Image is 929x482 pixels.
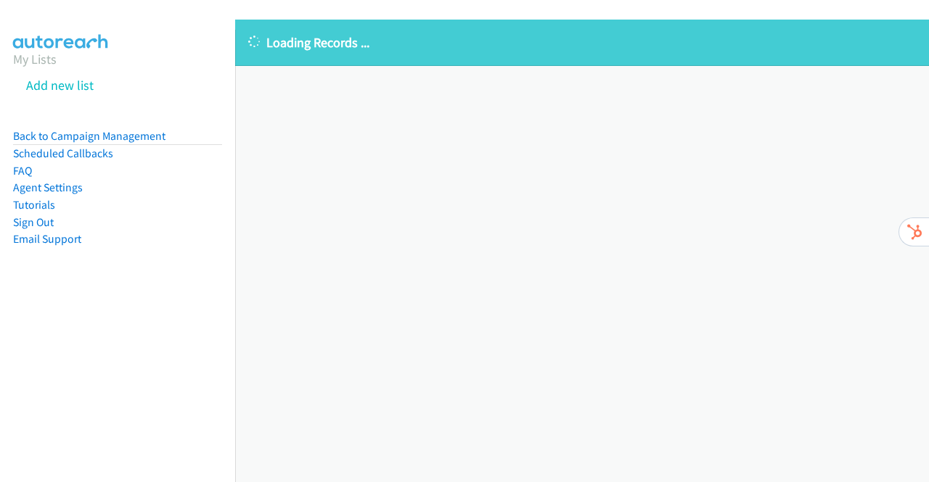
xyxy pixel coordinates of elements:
a: Sign Out [13,215,54,229]
a: Scheduled Callbacks [13,146,113,160]
a: Add new list [26,77,94,94]
a: Back to Campaign Management [13,129,165,143]
a: My Lists [13,51,57,67]
p: Loading Records ... [248,33,916,52]
a: Email Support [13,232,81,246]
a: Agent Settings [13,180,83,194]
a: Tutorials [13,198,55,212]
a: FAQ [13,164,32,178]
